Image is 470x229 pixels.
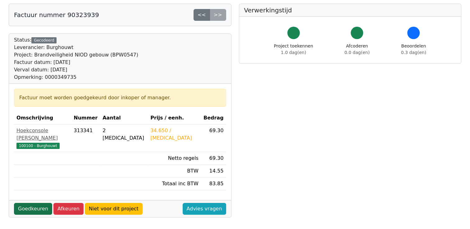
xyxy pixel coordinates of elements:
span: 0.0 dag(en) [345,50,370,55]
span: 100100 - Burghouwt [16,143,60,149]
td: Netto regels [148,152,201,165]
div: Project: Brandveiligheid NIOD gebouw (BPW0547) [14,51,138,59]
div: Leverancier: Burghouwt [14,44,138,51]
a: Niet voor dit project [85,203,143,215]
td: 313341 [71,124,100,152]
td: 14.55 [201,165,226,177]
h5: Factuur nummer 90323939 [14,11,99,19]
div: Factuur moet worden goedgekeurd door inkoper of manager. [19,94,221,101]
div: 2 [MEDICAL_DATA] [103,127,145,142]
th: Nummer [71,112,100,124]
div: Factuur datum: [DATE] [14,59,138,66]
th: Omschrijving [14,112,71,124]
div: Beoordelen [401,43,426,56]
div: Project toekennen [274,43,313,56]
th: Bedrag [201,112,226,124]
a: << [194,9,210,21]
td: 83.85 [201,177,226,190]
td: Totaal inc BTW [148,177,201,190]
a: Hoekconsole [PERSON_NAME]100100 - Burghouwt [16,127,69,149]
a: Afkeuren [53,203,84,215]
td: 69.30 [201,152,226,165]
td: 69.30 [201,124,226,152]
h5: Verwerkingstijd [244,7,456,14]
div: Afcoderen [345,43,370,56]
div: Gecodeerd [31,37,57,43]
div: Verval datum: [DATE] [14,66,138,74]
span: 1.0 dag(en) [281,50,306,55]
th: Aantal [100,112,148,124]
a: Advies vragen [183,203,226,215]
td: BTW [148,165,201,177]
span: 0.3 dag(en) [401,50,426,55]
th: Prijs / eenh. [148,112,201,124]
div: Opmerking: 0000349735 [14,74,138,81]
div: Status: [14,36,138,81]
div: 34.650 / [MEDICAL_DATA] [150,127,198,142]
div: Hoekconsole [PERSON_NAME] [16,127,69,142]
a: Goedkeuren [14,203,52,215]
